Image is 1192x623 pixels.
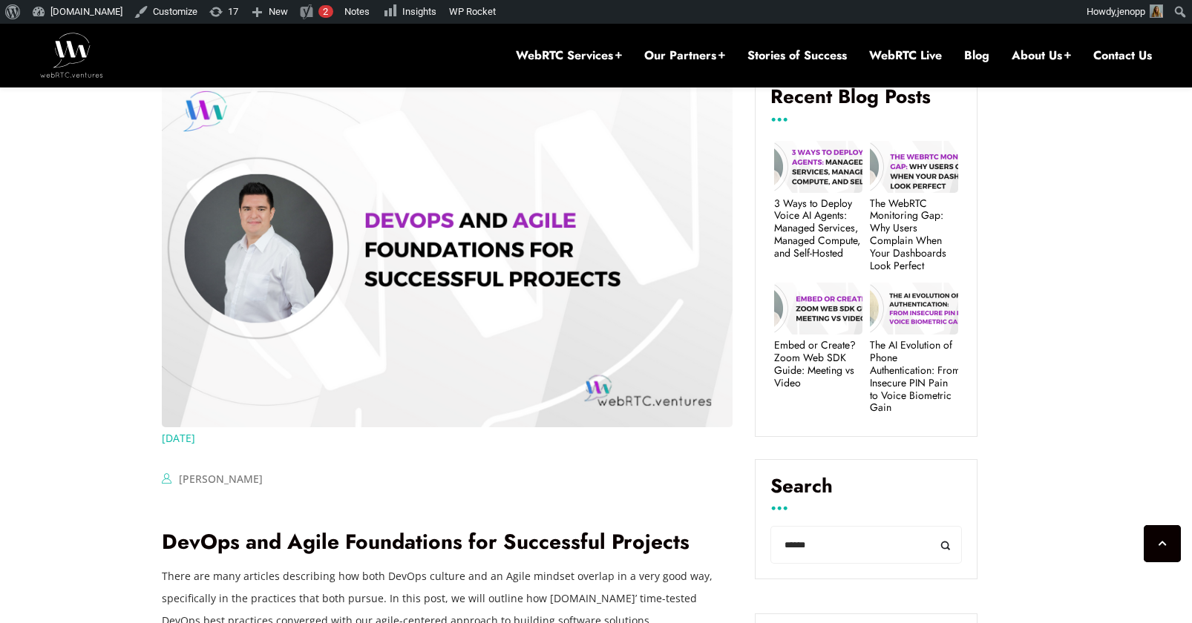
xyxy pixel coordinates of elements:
[964,47,989,64] a: Blog
[770,85,962,119] h4: Recent Blog Posts
[747,47,847,64] a: Stories of Success
[870,339,958,414] a: The AI Evolution of Phone Authentication: From Insecure PIN Pain to Voice Biometric Gain
[1117,6,1145,17] span: jenopp
[402,6,436,17] span: Insights
[929,526,962,564] button: Search
[1012,47,1071,64] a: About Us
[869,47,942,64] a: WebRTC Live
[179,472,263,486] a: [PERSON_NAME]
[516,47,622,64] a: WebRTC Services
[40,33,103,77] img: WebRTC.ventures
[870,197,958,272] a: The WebRTC Monitoring Gap: Why Users Complain When Your Dashboards Look Perfect
[162,427,195,449] a: [DATE]
[323,6,328,17] span: 2
[1093,47,1152,64] a: Contact Us
[774,339,862,389] a: Embed or Create? Zoom Web SDK Guide: Meeting vs Video
[774,197,862,260] a: 3 Ways to Deploy Voice AI Agents: Managed Services, Managed Compute, and Self-Hosted
[770,475,962,509] label: Search
[644,47,725,64] a: Our Partners
[162,527,690,557] a: DevOps and Agile Foundations for Successful Projects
